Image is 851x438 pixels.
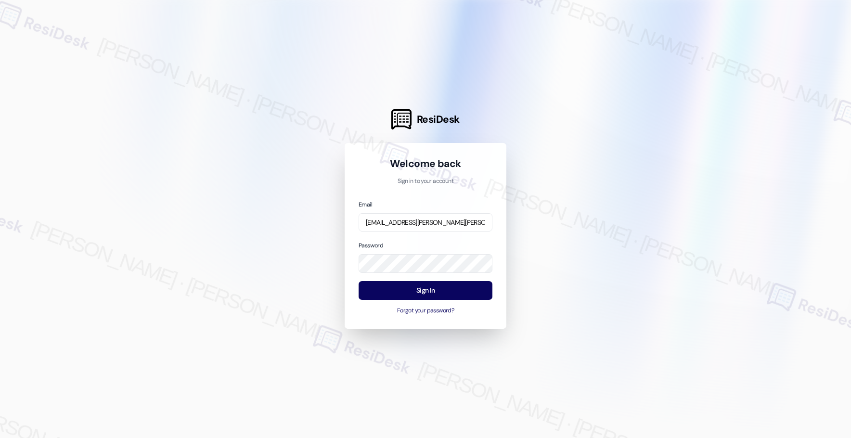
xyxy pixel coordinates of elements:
span: ResiDesk [417,113,460,126]
p: Sign in to your account [359,177,492,186]
img: ResiDesk Logo [391,109,412,129]
input: name@example.com [359,213,492,232]
label: Email [359,201,372,208]
label: Password [359,242,383,249]
h1: Welcome back [359,157,492,170]
button: Forgot your password? [359,307,492,315]
button: Sign In [359,281,492,300]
